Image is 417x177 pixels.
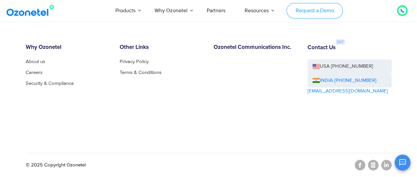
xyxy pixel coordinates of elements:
a: Security & Compliance [26,81,74,86]
img: us-flag.png [313,64,320,69]
a: USA [PHONE_NUMBER] [308,59,392,74]
h6: Other Links [120,44,204,51]
a: Careers [26,70,43,75]
img: ind-flag.png [313,78,320,83]
a: About us [26,59,45,64]
a: Terms & Conditions [120,70,162,75]
h6: Why Ozonetel [26,44,110,51]
a: INDIA [PHONE_NUMBER] [313,77,376,85]
a: Privacy Policy [120,59,149,64]
a: Request a Demo [286,3,343,18]
button: Open chat [395,155,410,170]
h6: Contact Us [308,45,336,51]
a: [EMAIL_ADDRESS][DOMAIN_NAME] [308,88,388,95]
h6: Ozonetel Communications Inc. [214,44,298,51]
p: © 2025 Copyright Ozonetel [26,161,86,169]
